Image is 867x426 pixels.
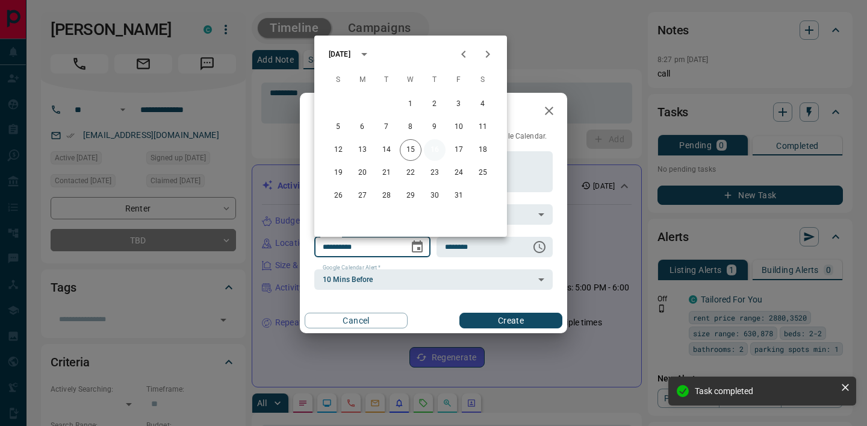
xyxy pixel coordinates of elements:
[376,68,397,92] span: Tuesday
[352,162,373,184] button: 20
[314,269,553,290] div: 10 Mins Before
[448,162,470,184] button: 24
[376,139,397,161] button: 14
[400,139,421,161] button: 15
[472,116,494,138] button: 11
[695,386,836,396] div: Task completed
[448,116,470,138] button: 10
[376,116,397,138] button: 7
[452,42,476,66] button: Previous month
[448,93,470,115] button: 3
[328,68,349,92] span: Sunday
[405,235,429,259] button: Choose date, selected date is Oct 16, 2025
[323,231,338,239] label: Date
[472,162,494,184] button: 25
[424,116,446,138] button: 9
[352,185,373,207] button: 27
[300,93,382,131] h2: New Task
[445,231,461,239] label: Time
[328,162,349,184] button: 19
[305,313,408,328] button: Cancel
[424,139,446,161] button: 16
[352,68,373,92] span: Monday
[328,116,349,138] button: 5
[328,139,349,161] button: 12
[329,49,350,60] div: [DATE]
[472,139,494,161] button: 18
[448,185,470,207] button: 31
[527,235,552,259] button: Choose time, selected time is 6:00 AM
[400,116,421,138] button: 8
[354,44,374,64] button: calendar view is open, switch to year view
[376,185,397,207] button: 28
[424,185,446,207] button: 30
[424,162,446,184] button: 23
[459,313,562,328] button: Create
[400,162,421,184] button: 22
[448,68,470,92] span: Friday
[472,68,494,92] span: Saturday
[328,185,349,207] button: 26
[352,116,373,138] button: 6
[476,42,500,66] button: Next month
[448,139,470,161] button: 17
[472,93,494,115] button: 4
[352,139,373,161] button: 13
[424,93,446,115] button: 2
[424,68,446,92] span: Thursday
[400,93,421,115] button: 1
[400,68,421,92] span: Wednesday
[323,264,381,272] label: Google Calendar Alert
[400,185,421,207] button: 29
[376,162,397,184] button: 21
